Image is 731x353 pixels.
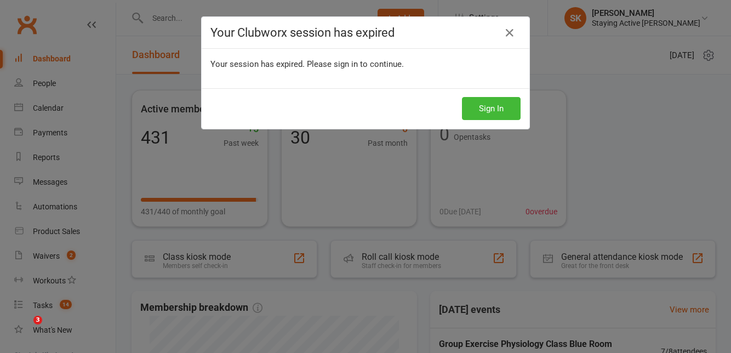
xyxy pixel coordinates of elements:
[33,316,42,324] span: 3
[210,59,404,69] span: Your session has expired. Please sign in to continue.
[462,97,521,120] button: Sign In
[210,26,521,39] h4: Your Clubworx session has expired
[11,316,37,342] iframe: Intercom live chat
[501,24,518,42] a: Close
